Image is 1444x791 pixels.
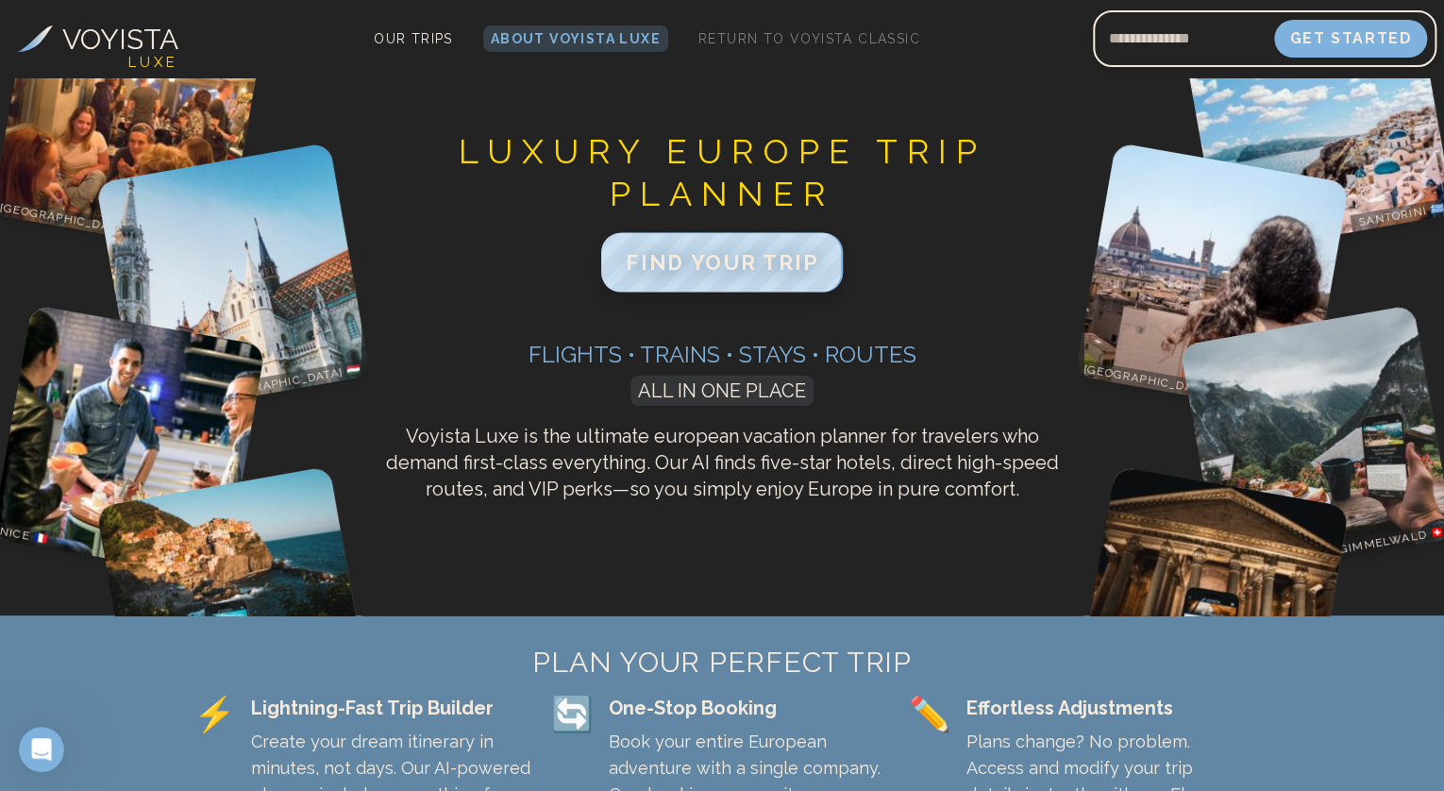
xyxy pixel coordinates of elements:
[491,31,661,46] span: About Voyista Luxe
[128,52,175,74] h4: L U X E
[1093,16,1274,61] input: Email address
[18,25,53,52] img: Voyista Logo
[626,250,818,275] span: FIND YOUR TRIP
[374,31,453,46] span: Our Trips
[95,466,370,741] img: Cinque Terre
[607,256,837,274] a: FIND YOUR TRIP
[691,25,928,52] a: Return to Voyista Classic
[19,727,64,772] iframe: Intercom live chat
[369,130,1076,215] h1: Luxury Europe Trip Planner
[1274,20,1427,58] button: Get Started
[1074,143,1349,417] img: Florence
[193,695,236,732] span: ⚡
[18,18,178,60] a: VOYISTA
[62,18,178,60] h3: VOYISTA
[95,143,370,417] img: Budapest
[366,25,461,52] a: Our Trips
[609,695,894,721] div: One-Stop Booking
[908,695,950,732] span: ✏️
[193,646,1251,680] h2: PLAN YOUR PERFECT TRIP
[483,25,668,52] a: About Voyista Luxe
[601,233,844,293] button: FIND YOUR TRIP
[369,340,1076,370] h3: Flights • Trains • Stays • Routes
[551,695,594,732] span: 🔄
[251,695,536,721] div: Lightning-Fast Trip Builder
[630,376,814,406] span: ALL IN ONE PLACE
[369,423,1076,502] p: Voyista Luxe is the ultimate european vacation planner for travelers who demand first-class every...
[965,695,1251,721] div: Effortless Adjustments
[698,31,920,46] span: Return to Voyista Classic
[1074,466,1349,741] img: Rome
